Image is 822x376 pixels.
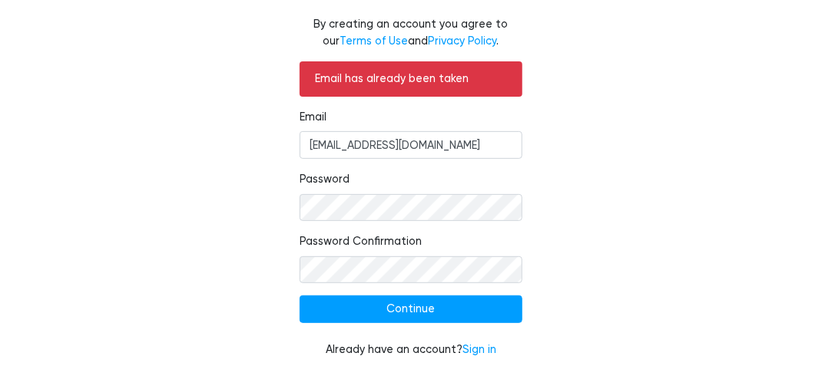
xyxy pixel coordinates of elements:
label: Email [300,109,326,126]
fieldset: By creating an account you agree to our and . [300,16,522,49]
a: Sign in [462,343,496,356]
label: Password [300,171,350,188]
input: Email [300,131,522,159]
a: Privacy Policy [428,35,496,48]
label: Password Confirmation [300,233,422,250]
p: Email has already been taken [315,71,507,87]
input: Continue [300,295,522,323]
div: Already have an account? [300,341,522,358]
a: Terms of Use [340,35,408,48]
